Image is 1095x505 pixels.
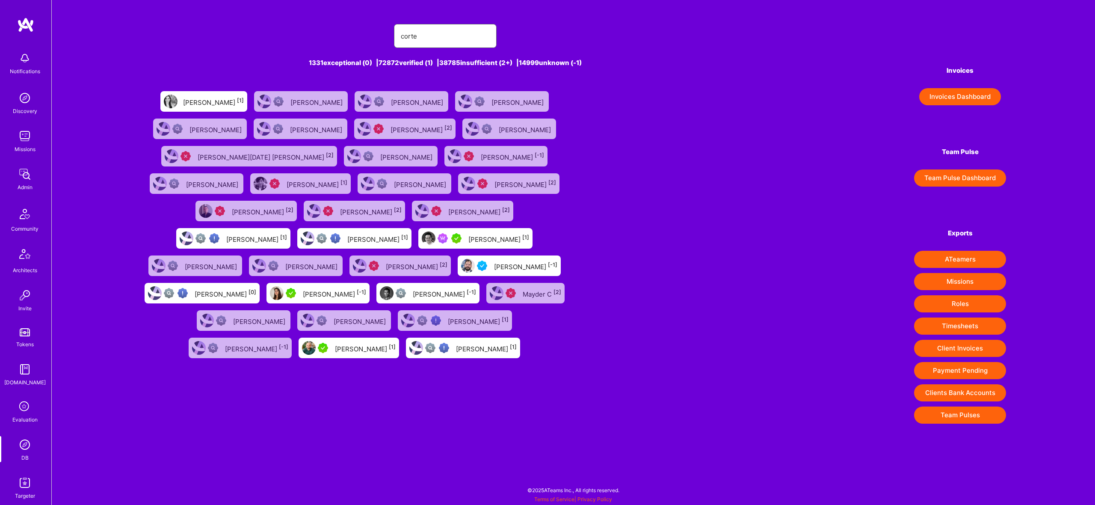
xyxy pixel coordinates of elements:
div: [PERSON_NAME] [456,342,517,353]
span: | [534,496,612,502]
img: tokens [20,328,30,336]
sup: [2] [394,207,402,213]
img: Not fully vetted [425,343,435,353]
div: [PERSON_NAME] [499,123,553,134]
sup: [1] [401,234,408,241]
button: Client Invoices [914,340,1006,357]
i: icon SelectionTeam [17,399,33,415]
img: User Avatar [380,286,394,300]
img: discovery [16,89,33,107]
img: Not fully vetted [317,233,327,244]
div: DB [21,453,29,462]
a: User AvatarNot Scrubbed[PERSON_NAME] [250,115,351,143]
img: User Avatar [361,177,375,190]
a: Privacy Policy [577,496,612,502]
a: User AvatarNot Scrubbed[PERSON_NAME] [146,170,247,197]
div: Tokens [16,340,34,349]
sup: [-1] [357,289,366,295]
div: [PERSON_NAME] [380,151,434,162]
div: Evaluation [12,415,38,424]
img: User Avatar [466,122,479,136]
div: [PERSON_NAME] [334,315,388,326]
a: User AvatarNot fully vetted[PERSON_NAME][-1] [185,334,295,362]
img: User Avatar [270,286,284,300]
img: User Avatar [401,314,415,327]
img: Architects [15,245,35,266]
a: User AvatarNot Scrubbed[PERSON_NAME] [459,115,559,143]
img: User Avatar [199,204,213,218]
div: [PERSON_NAME] [285,260,339,271]
sup: [-1] [535,152,544,158]
img: User Avatar [409,341,423,355]
a: User AvatarNot fully vettedHigh Potential User[PERSON_NAME][1] [294,225,415,252]
img: A.Teamer in Residence [318,343,328,353]
img: High Potential User [330,233,340,244]
div: [PERSON_NAME] [391,123,452,134]
img: Vetted A.Teamer [477,261,487,271]
button: Missions [914,273,1006,290]
input: Search for an A-Teamer [401,25,490,47]
div: Invite [18,304,32,313]
div: 1331 exceptional (0) | 72872 verified (1) | 38785 insufficient (2+) | 14999 unknown (-1) [141,58,750,67]
img: User Avatar [157,122,170,136]
sup: [1] [280,234,287,241]
h4: Exports [914,229,1006,237]
div: [PERSON_NAME] [494,178,556,189]
div: [PERSON_NAME] [448,315,509,326]
div: [PERSON_NAME][DATE] [PERSON_NAME] [198,151,334,162]
div: [PERSON_NAME] [186,178,240,189]
img: Unqualified [431,206,441,216]
div: [PERSON_NAME] [491,96,545,107]
img: User Avatar [358,95,372,108]
a: User AvatarUnqualified[PERSON_NAME][-1] [441,143,551,170]
img: User Avatar [422,232,435,245]
img: User Avatar [254,177,267,190]
div: [PERSON_NAME] [413,288,476,299]
img: Not Scrubbed [317,315,327,326]
img: Invite [16,287,33,304]
img: guide book [16,361,33,378]
img: User Avatar [448,149,462,163]
div: [PERSON_NAME] [335,342,396,353]
sup: [2] [444,125,452,131]
h4: Team Pulse [914,148,1006,156]
img: User Avatar [148,286,162,300]
img: Not fully vetted [208,343,218,353]
img: Not Scrubbed [377,178,387,189]
img: User Avatar [153,177,167,190]
img: Community [15,204,35,224]
img: User Avatar [302,341,316,355]
div: [PERSON_NAME] [394,178,448,189]
img: User Avatar [347,149,361,163]
button: Clients Bank Accounts [914,384,1006,401]
img: Not Scrubbed [168,261,178,271]
div: Architects [13,266,37,275]
div: Community [11,224,38,233]
img: User Avatar [490,286,503,300]
sup: [2] [440,261,447,268]
a: Terms of Service [534,496,574,502]
a: User AvatarUnqualified[PERSON_NAME][1] [247,170,354,197]
img: High Potential User [431,315,441,326]
sup: [-1] [548,261,557,268]
div: [PERSON_NAME] [225,342,288,353]
button: Timesheets [914,318,1006,335]
img: Unqualified [506,288,516,298]
img: Unqualified [477,178,488,189]
sup: [2] [502,207,510,213]
a: User AvatarUnqualified[PERSON_NAME][2] [455,170,563,197]
img: Not Scrubbed [474,96,485,107]
img: User Avatar [180,232,193,245]
a: User AvatarNot Scrubbed[PERSON_NAME] [251,88,351,115]
a: User AvatarUnqualifiedMayder C[2] [483,279,568,307]
div: [PERSON_NAME] [468,233,529,244]
a: User AvatarNot Scrubbed[PERSON_NAME] [452,88,552,115]
img: Not Scrubbed [482,124,492,134]
div: Mayder C [523,288,561,299]
div: [PERSON_NAME] [189,123,243,134]
a: User AvatarNot Scrubbed[PERSON_NAME] [351,88,452,115]
div: [PERSON_NAME] [232,205,293,217]
a: User AvatarUnqualified[PERSON_NAME][2] [408,197,517,225]
div: [PERSON_NAME] [287,178,347,189]
img: Not Scrubbed [169,178,179,189]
